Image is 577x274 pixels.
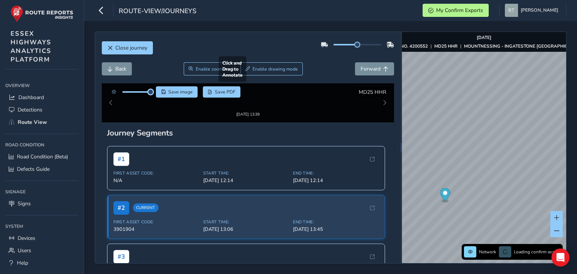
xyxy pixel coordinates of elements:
[113,243,129,257] span: # 3
[102,62,132,75] button: Back
[5,80,79,91] div: Overview
[18,119,47,126] span: Route View
[17,153,68,160] span: Road Condition (Beta)
[5,257,79,269] a: Help
[11,5,73,22] img: rr logo
[5,232,79,244] a: Devices
[505,4,518,17] img: diamond-layout
[5,151,79,163] a: Road Condition (Beta)
[436,7,483,14] span: My Confirm Exports
[203,164,288,169] span: Start Time:
[293,261,378,267] span: End Time:
[5,244,79,257] a: Users
[293,212,378,218] span: End Time:
[361,65,381,72] span: Forward
[18,200,31,207] span: Signs
[293,164,378,169] span: End Time:
[11,29,51,64] span: ESSEX HIGHWAYS ANALYTICS PLATFORM
[479,249,496,255] span: Network
[113,146,129,159] span: # 1
[5,116,79,128] a: Route View
[514,249,560,255] span: Loading confirm assets
[115,65,126,72] span: Back
[359,89,386,96] span: MD25 HHR
[215,89,236,95] span: Save PDF
[203,261,288,267] span: Start Time:
[5,91,79,104] a: Dashboard
[18,94,44,101] span: Dashboard
[225,102,271,107] div: [DATE] 13:39
[119,6,196,17] span: route-view/journeys
[113,164,199,169] span: First Asset Code:
[440,188,450,203] div: Map marker
[5,221,79,232] div: System
[168,89,193,95] span: Save image
[293,170,378,177] span: [DATE] 12:14
[113,170,199,177] span: N/A
[17,166,50,173] span: Defects Guide
[18,247,31,254] span: Users
[505,4,561,17] button: [PERSON_NAME]
[385,43,428,49] strong: ASSET NO. 4200552
[5,186,79,197] div: Signage
[102,41,153,54] button: Close journey
[203,170,288,177] span: [DATE] 12:14
[18,235,35,242] span: Devices
[17,259,28,266] span: Help
[551,248,569,266] div: Open Intercom Messenger
[184,62,240,75] button: Zoom
[107,121,389,131] div: Journey Segments
[423,4,489,17] button: My Confirm Exports
[203,219,288,226] span: [DATE] 13:06
[133,197,159,206] span: Current
[115,44,147,51] span: Close journey
[5,163,79,175] a: Defects Guide
[355,62,394,75] button: Forward
[5,139,79,151] div: Road Condition
[113,212,199,218] span: First Asset Code:
[156,86,198,98] button: Save
[196,66,236,72] span: Enable zoom mode
[240,62,303,75] button: Draw
[18,106,42,113] span: Detections
[113,261,199,267] span: First Asset Code:
[293,219,378,226] span: [DATE] 13:45
[203,212,288,218] span: Start Time:
[521,4,558,17] span: [PERSON_NAME]
[5,104,79,116] a: Detections
[477,35,491,41] strong: [DATE]
[113,194,129,208] span: # 2
[434,43,458,49] strong: MD25 HHR
[5,197,79,210] a: Signs
[252,66,298,72] span: Enable drawing mode
[113,219,199,226] span: 3901904
[225,95,271,102] img: Thumbnail frame
[203,86,241,98] button: PDF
